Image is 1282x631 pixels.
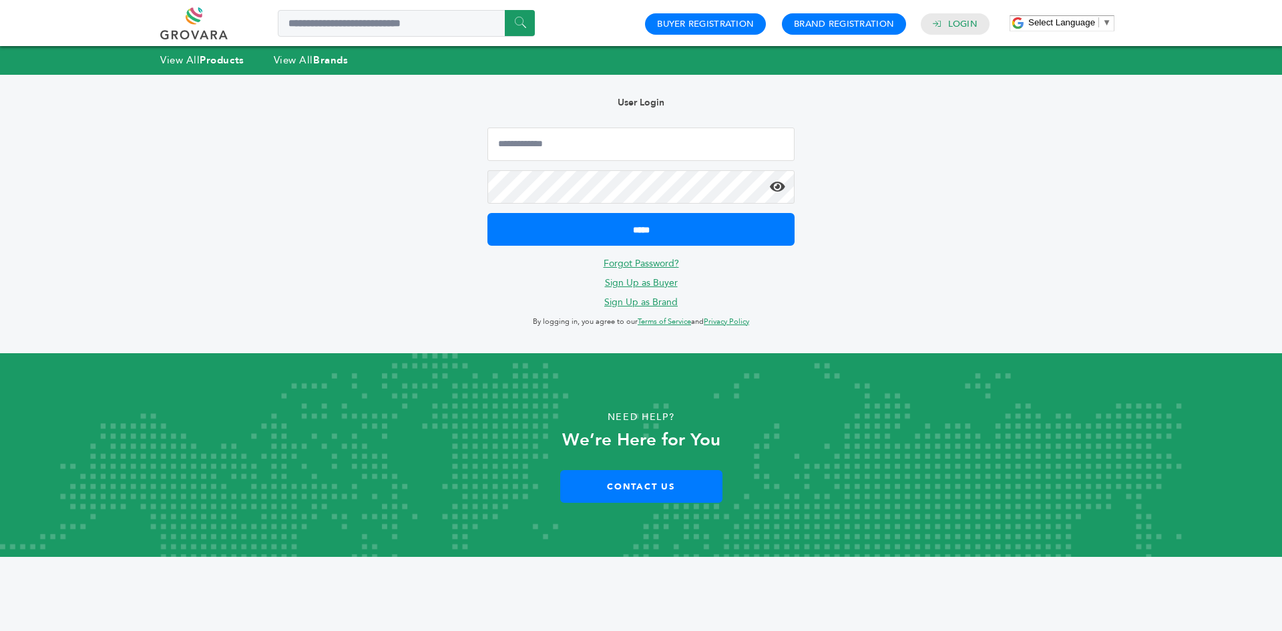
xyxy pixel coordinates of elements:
a: View AllBrands [274,53,349,67]
a: Privacy Policy [704,317,749,327]
a: Login [948,18,978,30]
input: Password [487,170,795,204]
input: Email Address [487,128,795,161]
a: Contact Us [560,470,722,503]
span: Select Language [1028,17,1095,27]
input: Search a product or brand... [278,10,535,37]
strong: Brands [313,53,348,67]
a: Brand Registration [794,18,894,30]
strong: We’re Here for You [562,428,720,452]
a: Buyer Registration [657,18,754,30]
b: User Login [618,96,664,109]
a: Terms of Service [638,317,691,327]
a: Select Language​ [1028,17,1111,27]
p: By logging in, you agree to our and [487,314,795,330]
a: View AllProducts [160,53,244,67]
span: ▼ [1102,17,1111,27]
p: Need Help? [64,407,1218,427]
strong: Products [200,53,244,67]
span: ​ [1098,17,1099,27]
a: Sign Up as Brand [604,296,678,308]
a: Forgot Password? [604,257,679,270]
a: Sign Up as Buyer [605,276,678,289]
